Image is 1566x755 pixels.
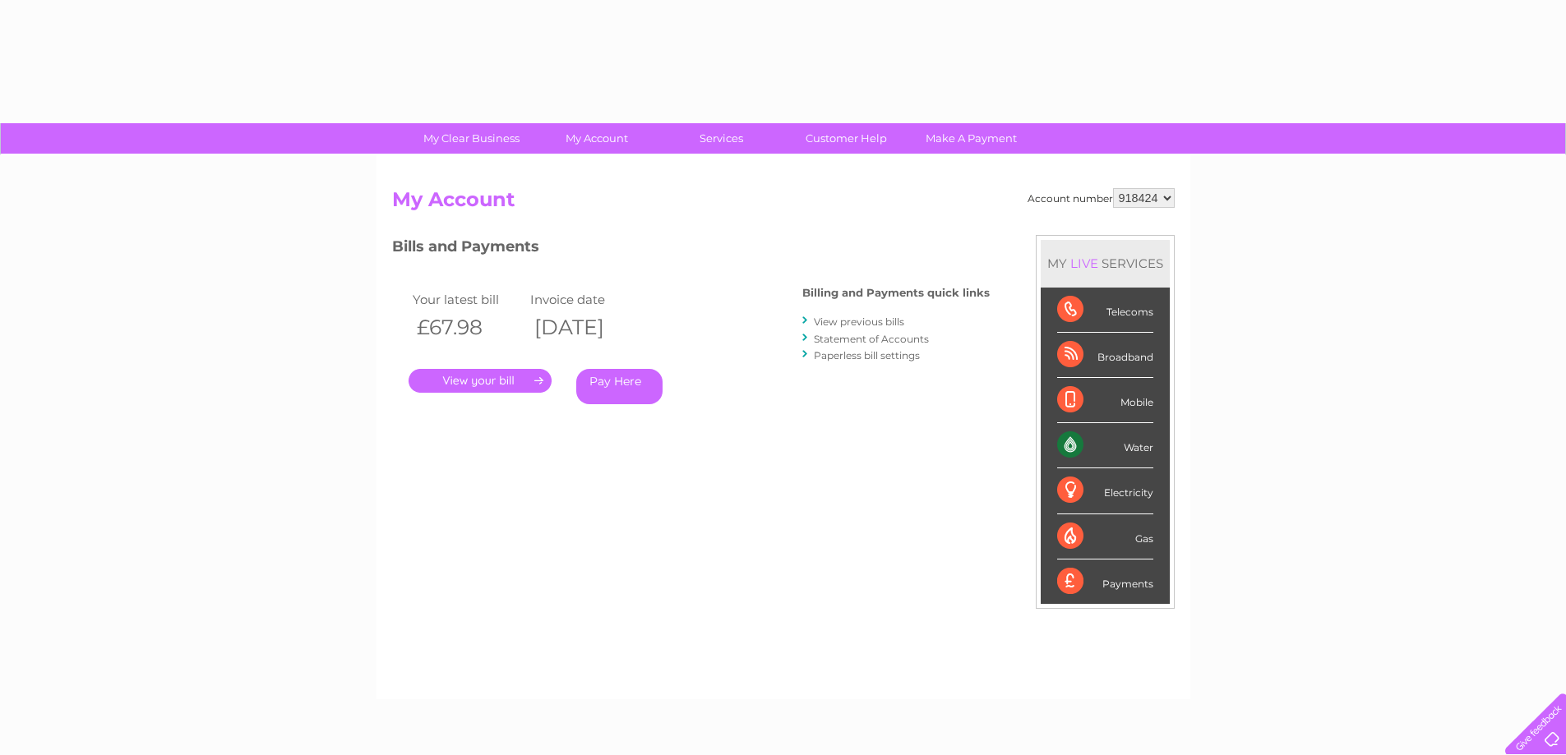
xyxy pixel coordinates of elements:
h3: Bills and Payments [392,235,990,264]
div: Account number [1028,188,1175,208]
a: . [409,369,552,393]
div: Water [1057,423,1153,468]
div: LIVE [1067,256,1102,271]
a: Paperless bill settings [814,349,920,361]
a: My Account [529,123,664,154]
div: Broadband [1057,333,1153,378]
th: £67.98 [409,311,527,344]
a: My Clear Business [404,123,539,154]
div: Payments [1057,559,1153,604]
div: MY SERVICES [1041,240,1170,287]
div: Electricity [1057,468,1153,513]
h4: Billing and Payments quick links [802,287,990,299]
a: Statement of Accounts [814,333,929,345]
a: Pay Here [576,369,663,404]
th: [DATE] [526,311,644,344]
td: Your latest bill [409,288,527,311]
a: Make A Payment [903,123,1039,154]
div: Mobile [1057,378,1153,423]
td: Invoice date [526,288,644,311]
h2: My Account [392,188,1175,219]
div: Telecoms [1057,288,1153,333]
a: Customer Help [778,123,914,154]
a: View previous bills [814,315,904,328]
a: Services [654,123,789,154]
div: Gas [1057,514,1153,559]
